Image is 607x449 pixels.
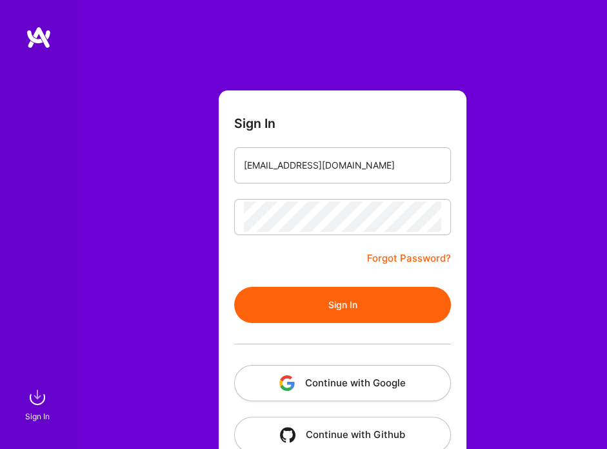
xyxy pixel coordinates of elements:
[25,384,50,410] img: sign in
[279,375,295,391] img: icon
[234,116,275,132] h3: Sign In
[26,26,52,49] img: logo
[234,287,451,323] button: Sign In
[25,410,50,423] div: Sign In
[367,251,451,266] a: Forgot Password?
[234,365,451,401] button: Continue with Google
[280,427,295,443] img: icon
[244,150,441,181] input: Email...
[27,384,50,423] a: sign inSign In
